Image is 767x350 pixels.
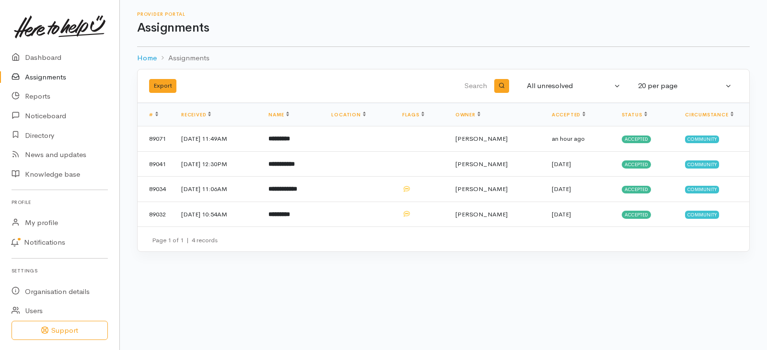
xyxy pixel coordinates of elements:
small: Page 1 of 1 4 records [152,236,218,244]
time: [DATE] [552,210,571,218]
time: [DATE] [552,160,571,168]
td: [DATE] 11:49AM [174,126,261,152]
time: an hour ago [552,135,585,143]
button: Support [12,321,108,340]
span: Accepted [622,211,651,218]
div: All unresolved [527,80,612,91]
span: Accepted [622,160,651,168]
td: [DATE] 10:54AM [174,202,261,226]
input: Search [335,75,489,98]
span: Community [685,160,719,168]
h6: Profile [12,196,108,209]
a: Flags [402,112,424,118]
a: Circumstance [685,112,733,118]
span: [PERSON_NAME] [455,135,508,143]
a: Accepted [552,112,585,118]
a: Received [181,112,211,118]
td: [DATE] 11:06AM [174,177,261,202]
li: Assignments [157,53,209,64]
td: [DATE] 12:30PM [174,151,261,177]
h6: Provider Portal [137,11,750,17]
span: Accepted [622,135,651,143]
a: Location [331,112,365,118]
span: Community [685,211,719,218]
nav: breadcrumb [137,47,750,69]
span: Accepted [622,186,651,193]
h6: Settings [12,264,108,277]
span: [PERSON_NAME] [455,185,508,193]
td: 89041 [138,151,174,177]
span: [PERSON_NAME] [455,210,508,218]
button: All unresolved [521,77,627,95]
span: [PERSON_NAME] [455,160,508,168]
a: # [149,112,158,118]
td: 89032 [138,202,174,226]
a: Owner [455,112,480,118]
div: 20 per page [638,80,723,91]
time: [DATE] [552,185,571,193]
span: Community [685,135,719,143]
a: Status [622,112,647,118]
button: Export [149,79,176,93]
span: | [186,236,189,244]
span: Community [685,186,719,193]
h1: Assignments [137,21,750,35]
a: Home [137,53,157,64]
a: Name [268,112,289,118]
td: 89034 [138,177,174,202]
button: 20 per page [632,77,738,95]
td: 89071 [138,126,174,152]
